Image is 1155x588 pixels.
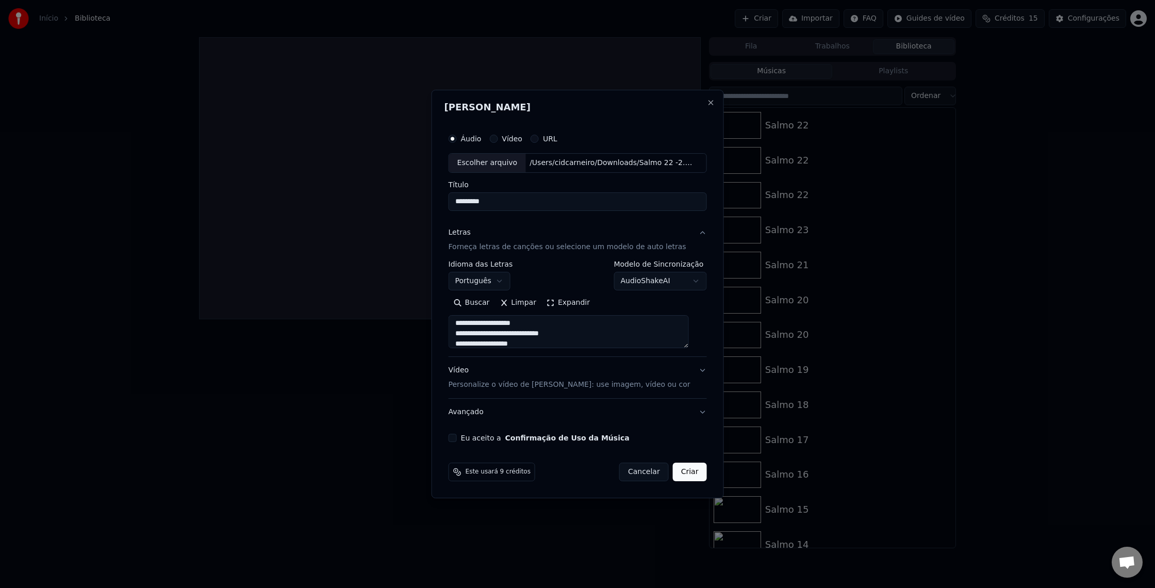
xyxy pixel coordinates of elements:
[543,135,557,142] label: URL
[461,135,482,142] label: Áudio
[449,181,707,188] label: Título
[541,295,595,311] button: Expandir
[525,158,701,168] div: /Users/cidcarneiro/Downloads/Salmo 22 -2.mp3
[673,463,707,481] button: Criar
[619,463,669,481] button: Cancelar
[449,365,690,390] div: Vídeo
[449,399,707,426] button: Avançado
[444,103,711,112] h2: [PERSON_NAME]
[449,295,495,311] button: Buscar
[461,434,630,442] label: Eu aceito a
[502,135,522,142] label: Vídeo
[449,227,471,238] div: Letras
[466,468,531,476] span: Este usará 9 créditos
[494,295,541,311] button: Limpar
[449,357,707,398] button: VídeoPersonalize o vídeo de [PERSON_NAME]: use imagem, vídeo ou cor
[449,154,526,172] div: Escolher arquivo
[614,260,706,268] label: Modelo de Sincronização
[505,434,630,442] button: Eu aceito a
[449,260,707,356] div: LetrasForneça letras de canções ou selecione um modelo de auto letras
[449,242,686,252] p: Forneça letras de canções ou selecione um modelo de auto letras
[449,260,513,268] label: Idioma das Letras
[449,219,707,260] button: LetrasForneça letras de canções ou selecione um modelo de auto letras
[449,380,690,390] p: Personalize o vídeo de [PERSON_NAME]: use imagem, vídeo ou cor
